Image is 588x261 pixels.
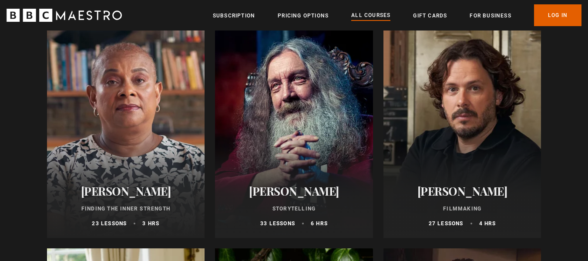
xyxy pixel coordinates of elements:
[479,220,496,227] p: 4 hrs
[413,11,447,20] a: Gift Cards
[383,29,541,238] a: [PERSON_NAME] Filmmaking 27 lessons 4 hrs
[534,4,581,26] a: Log In
[225,184,363,198] h2: [PERSON_NAME]
[47,29,205,238] a: [PERSON_NAME] Finding the Inner Strength 23 lessons 3 hrs
[351,11,390,20] a: All Courses
[7,9,122,22] svg: BBC Maestro
[215,29,373,238] a: [PERSON_NAME] Storytelling 33 lessons 6 hrs
[57,205,195,213] p: Finding the Inner Strength
[311,220,328,227] p: 6 hrs
[429,220,464,227] p: 27 lessons
[225,205,363,213] p: Storytelling
[394,184,531,198] h2: [PERSON_NAME]
[260,220,295,227] p: 33 lessons
[57,184,195,198] h2: [PERSON_NAME]
[394,205,531,213] p: Filmmaking
[213,11,255,20] a: Subscription
[278,11,329,20] a: Pricing Options
[470,11,511,20] a: For business
[92,220,127,227] p: 23 lessons
[213,4,581,26] nav: Primary
[142,220,159,227] p: 3 hrs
